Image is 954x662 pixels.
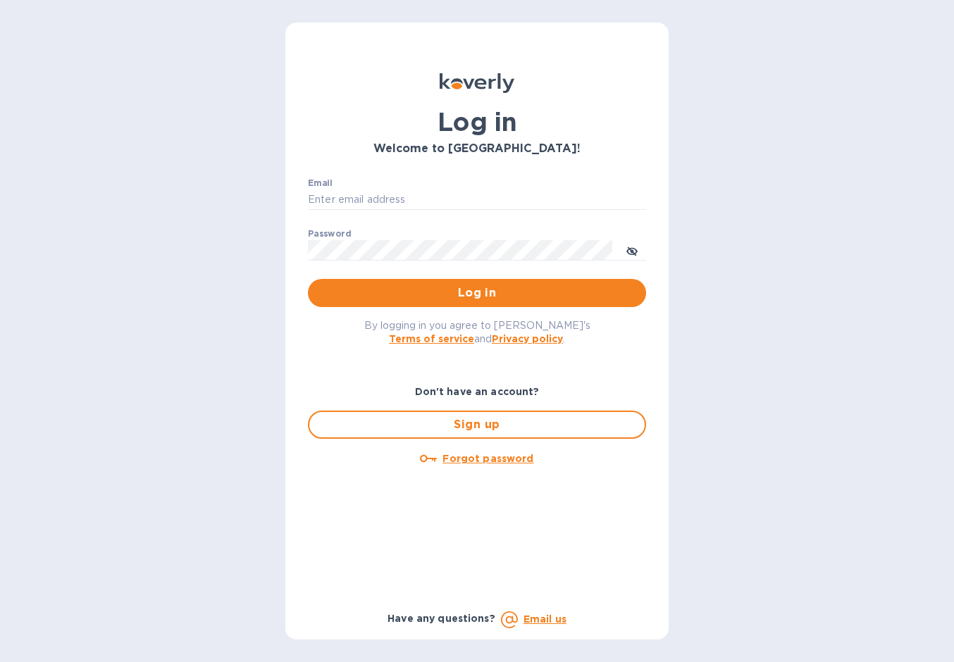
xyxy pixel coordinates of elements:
u: Forgot password [442,453,533,464]
a: Email us [524,613,566,625]
input: Enter email address [308,189,646,211]
a: Privacy policy [492,333,563,344]
span: Log in [319,285,635,301]
label: Password [308,230,351,238]
a: Terms of service [389,333,474,344]
b: Have any questions? [388,613,495,624]
img: Koverly [440,73,514,93]
b: Don't have an account? [415,386,540,397]
button: Sign up [308,411,646,439]
button: Log in [308,279,646,307]
h1: Log in [308,107,646,137]
span: Sign up [321,416,633,433]
label: Email [308,179,333,187]
button: toggle password visibility [618,236,646,264]
h3: Welcome to [GEOGRAPHIC_DATA]! [308,142,646,156]
span: By logging in you agree to [PERSON_NAME]'s and . [364,320,590,344]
